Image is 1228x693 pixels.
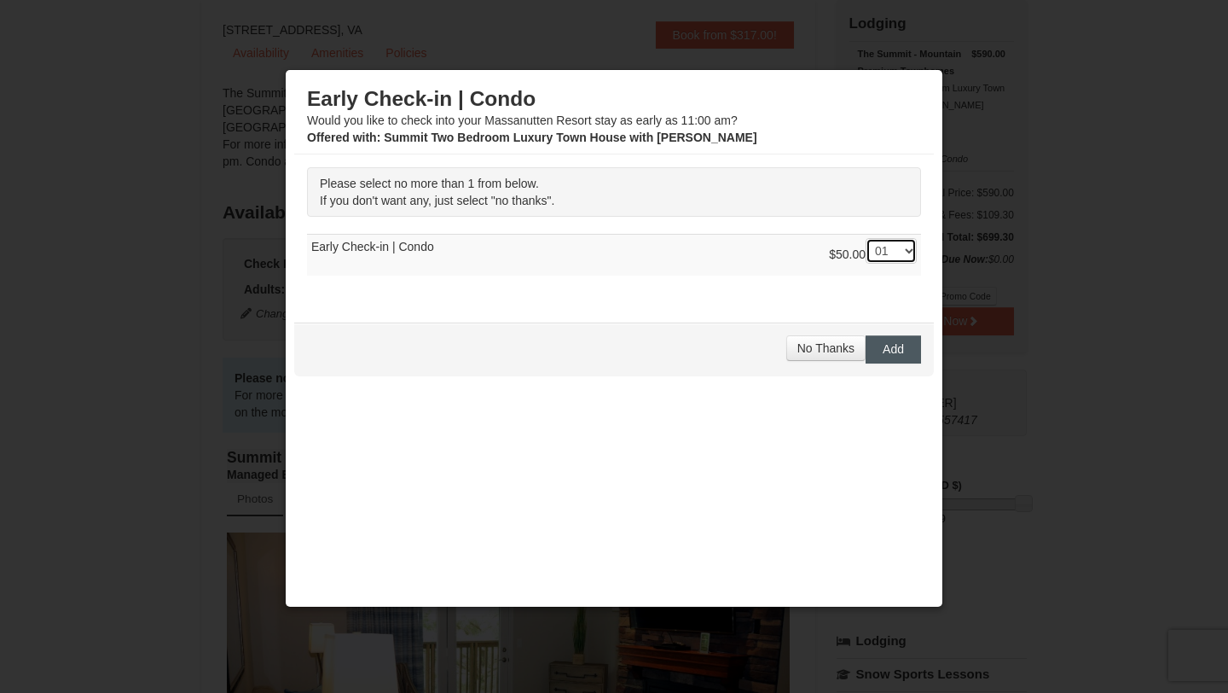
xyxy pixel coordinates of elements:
[320,194,554,207] span: If you don't want any, just select "no thanks".
[786,335,866,361] button: No Thanks
[307,131,757,144] strong: : Summit Two Bedroom Luxury Town House with [PERSON_NAME]
[307,235,921,277] td: Early Check-in | Condo
[307,86,921,146] div: Would you like to check into your Massanutten Resort stay as early as 11:00 am?
[307,131,377,144] span: Offered with
[883,342,904,356] span: Add
[307,86,921,112] h3: Early Check-in | Condo
[829,238,917,272] div: $50.00
[797,341,854,355] span: No Thanks
[866,335,921,363] button: Add
[320,177,539,190] span: Please select no more than 1 from below.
